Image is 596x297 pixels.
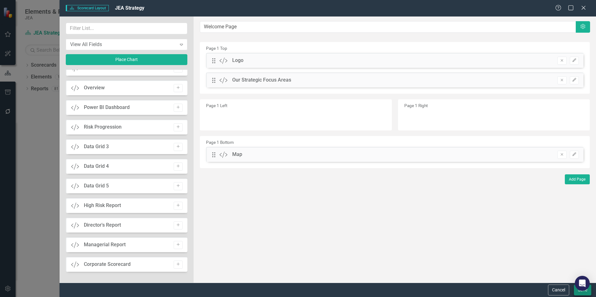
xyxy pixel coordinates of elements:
div: View All Fields [70,41,176,48]
small: Page 1 Bottom [206,140,234,145]
div: Risk Progression [84,124,122,131]
div: Corporate Scorecard [84,261,131,268]
button: Cancel [548,285,569,295]
div: Data Grid 3 [84,143,109,150]
input: Filter List... [66,23,187,34]
div: Data Grid 5 [84,182,109,190]
div: Data Grid 4 [84,163,109,170]
div: Managerial Report [84,241,126,248]
small: Page 1 Left [206,103,227,108]
div: Open Intercom Messenger [575,276,590,291]
button: Add Page [565,174,590,184]
small: Page 1 Top [206,46,227,51]
button: Place Chart [66,54,187,65]
div: Power BI Dashboard [84,104,130,111]
div: Map [232,151,242,158]
input: Layout Name [200,21,576,33]
div: Logo [232,57,243,64]
span: JEA Strategy [115,5,144,11]
span: Scorecard Layout [66,5,108,11]
div: Our Strategic Focus Areas [232,77,291,84]
div: Director's Report [84,222,121,229]
div: Overview [84,84,105,92]
small: Page 1 Right [404,103,428,108]
div: High Risk Report [84,202,121,209]
button: Save [574,285,591,295]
